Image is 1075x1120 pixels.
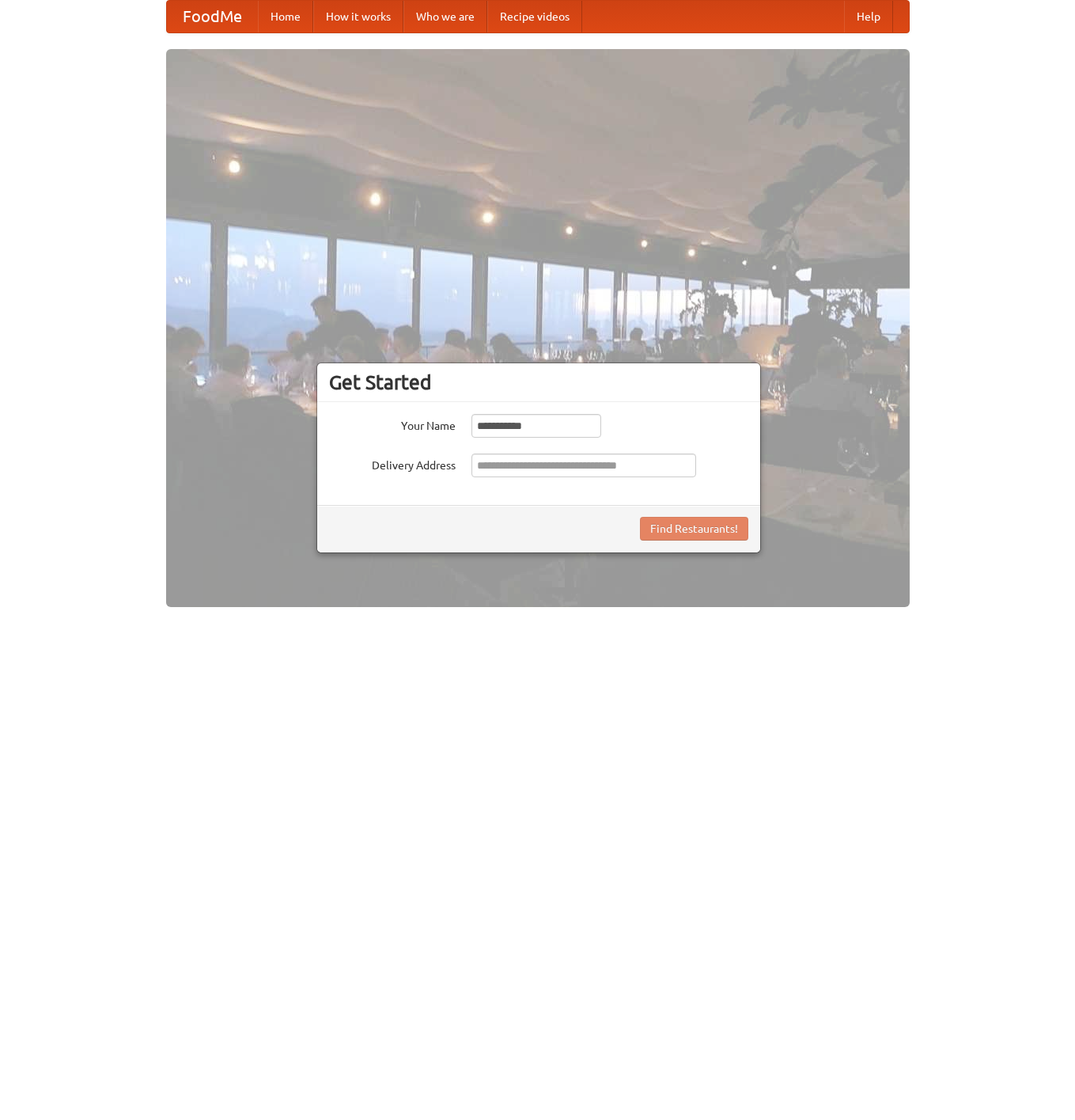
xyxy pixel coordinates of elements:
[258,1,313,32] a: Home
[329,454,456,473] label: Delivery Address
[844,1,893,32] a: Help
[313,1,403,32] a: How it works
[329,370,748,394] h3: Get Started
[329,414,456,434] label: Your Name
[487,1,582,32] a: Recipe videos
[167,1,258,32] a: FoodMe
[640,517,748,541] button: Find Restaurants!
[403,1,487,32] a: Who we are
